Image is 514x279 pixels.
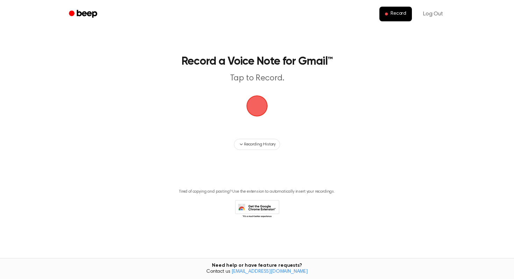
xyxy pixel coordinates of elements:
[416,6,450,22] a: Log Out
[244,141,276,148] span: Recording History
[4,269,510,275] span: Contact us
[64,7,103,21] a: Beep
[391,11,406,17] span: Record
[379,7,412,21] button: Record
[234,139,280,150] button: Recording History
[179,189,335,194] p: Tired of copying and pasting? Use the extension to automatically insert your recordings.
[247,95,267,116] img: Beep Logo
[231,269,308,274] a: [EMAIL_ADDRESS][DOMAIN_NAME]
[123,73,391,84] p: Tap to Record.
[78,56,436,67] h1: Record a Voice Note for Gmail™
